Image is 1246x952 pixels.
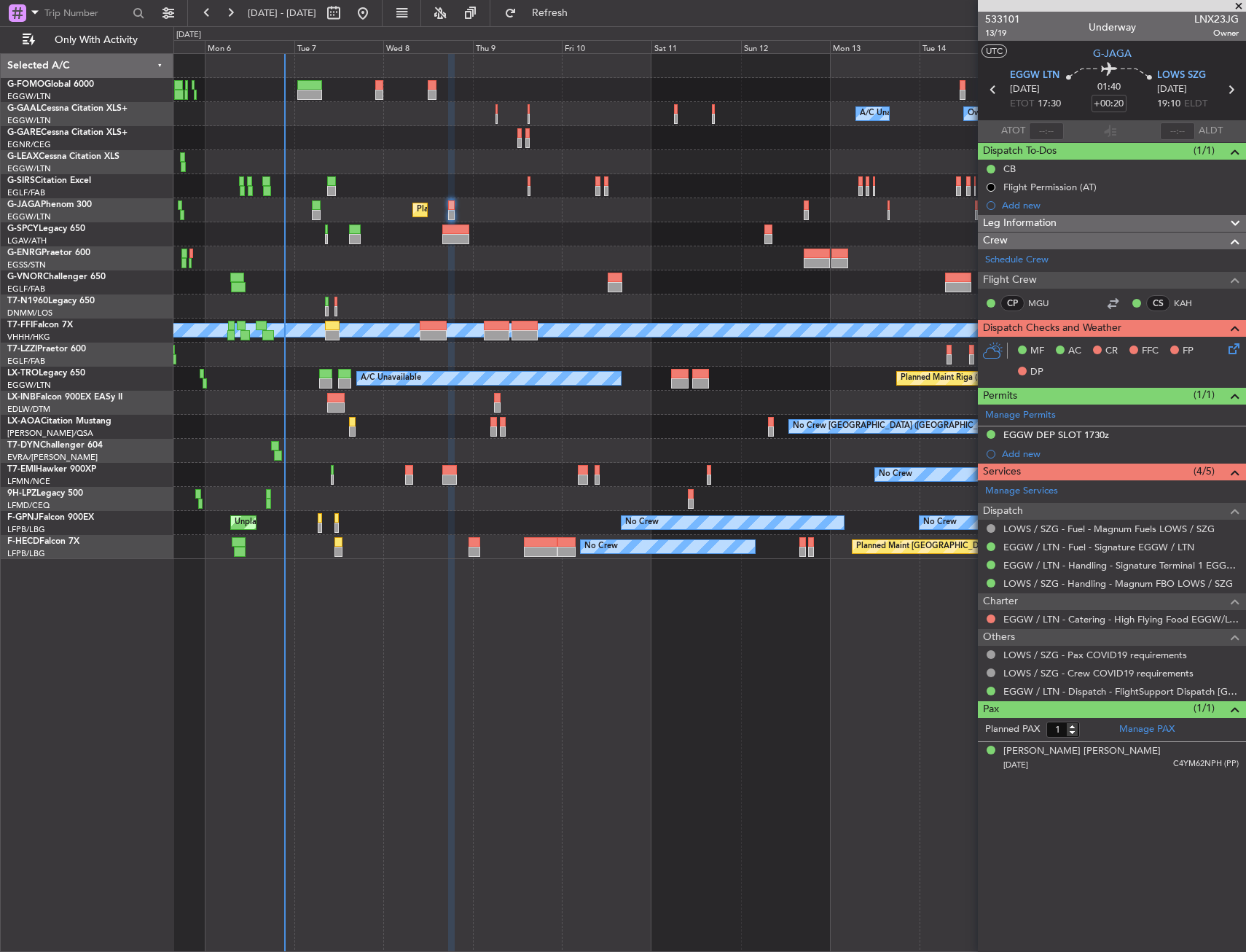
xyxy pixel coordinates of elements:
a: G-FOMOGlobal 6000 [7,80,94,89]
span: (1/1) [1194,387,1215,402]
a: EDLW/DTM [7,404,50,415]
div: CP [1000,295,1024,311]
a: 9H-LPZLegacy 500 [7,489,83,498]
a: G-GARECessna Citation XLS+ [7,128,128,137]
a: LGAV/ATH [7,235,47,246]
button: Only With Activity [16,28,158,52]
div: Flight Permission (AT) [1003,181,1097,193]
span: FFC [1142,344,1159,359]
span: (4/5) [1194,464,1215,479]
a: LOWS / SZG - Handling - Magnum FBO LOWS / SZG [1003,577,1233,590]
a: Manage Permits [985,408,1056,423]
a: [PERSON_NAME]/QSA [7,428,93,439]
a: G-GAALCessna Citation XLS+ [7,104,128,113]
span: G-GAAL [7,104,41,113]
span: T7-N1960 [7,297,48,305]
div: Tue 14 [920,40,1009,53]
span: 533101 [985,12,1020,27]
span: LX-TRO [7,369,39,378]
button: Refresh [498,1,585,25]
button: UTC [981,44,1007,58]
span: Flight Crew [983,272,1037,289]
span: ETOT [1010,97,1034,112]
span: LX-INB [7,393,36,402]
span: G-ENRG [7,249,42,257]
a: EGSS/STN [7,260,46,270]
span: [DATE] [1010,82,1040,97]
span: Dispatch [983,503,1023,520]
a: EGNR/CEG [7,139,51,150]
div: Planned Maint [GEOGRAPHIC_DATA] ([GEOGRAPHIC_DATA]) [856,536,1086,558]
span: F-GPNJ [7,513,39,522]
span: G-JAGA [7,200,41,209]
div: No Crew [879,464,912,485]
span: Services [983,464,1021,480]
div: Underway [1089,20,1136,35]
span: LX-AOA [7,417,41,426]
span: Refresh [520,8,581,18]
div: Sun 12 [741,40,831,53]
a: LX-TROLegacy 650 [7,369,85,378]
a: G-SPCYLegacy 650 [7,225,85,233]
a: EGGW/LTN [7,211,51,222]
a: EGLF/FAB [7,356,45,367]
a: T7-N1960Legacy 650 [7,297,95,305]
div: A/C Unavailable [361,367,421,389]
span: ALDT [1199,124,1223,138]
div: Wed 8 [383,40,473,53]
div: Sat 11 [651,40,741,53]
a: T7-FFIFalcon 7X [7,321,73,329]
span: ATOT [1001,124,1025,138]
a: G-LEAXCessna Citation XLS [7,152,119,161]
div: Planned Maint Riga (Riga Intl) [901,367,1010,389]
a: EVRA/[PERSON_NAME] [7,452,98,463]
a: G-ENRGPraetor 600 [7,249,90,257]
a: MGU [1028,297,1061,310]
div: [DATE] [176,29,201,42]
a: EGGW/LTN [7,380,51,391]
span: [DATE] [1003,760,1028,770]
span: Pax [983,701,999,718]
span: Dispatch Checks and Weather [983,320,1121,337]
span: CR [1105,344,1118,359]
div: Fri 10 [562,40,651,53]
a: EGLF/FAB [7,284,45,294]
div: Owner [968,103,992,125]
a: EGGW/LTN [7,115,51,126]
span: (1/1) [1194,701,1215,716]
div: CS [1146,295,1170,311]
a: T7-EMIHawker 900XP [7,465,96,474]
span: 01:40 [1097,80,1121,95]
a: LFMD/CEQ [7,500,50,511]
span: Others [983,629,1015,646]
a: EGGW / LTN - Handling - Signature Terminal 1 EGGW / LTN [1003,559,1239,571]
span: 19:10 [1157,97,1180,112]
input: Trip Number [44,2,128,24]
span: G-LEAX [7,152,39,161]
a: LFMN/NCE [7,476,50,487]
span: Dispatch To-Dos [983,143,1057,160]
a: LX-AOACitation Mustang [7,417,111,426]
span: Owner [1194,27,1239,39]
span: Only With Activity [38,35,154,45]
span: ELDT [1184,97,1207,112]
a: KAH [1174,297,1207,310]
input: --:-- [1029,122,1064,140]
span: T7-LZZI [7,345,37,354]
a: LOWS / SZG - Pax COVID19 requirements [1003,649,1187,661]
div: Mon 13 [830,40,920,53]
div: Unplanned Maint [GEOGRAPHIC_DATA] ([GEOGRAPHIC_DATA]) [235,512,474,534]
span: Leg Information [983,215,1057,232]
a: T7-LZZIPraetor 600 [7,345,86,354]
a: G-JAGAPhenom 300 [7,200,92,209]
a: G-SIRSCitation Excel [7,176,91,185]
span: [DATE] - [DATE] [248,7,316,20]
a: Manage Services [985,484,1058,499]
span: MF [1030,344,1044,359]
a: LOWS / SZG - Fuel - Magnum Fuels LOWS / SZG [1003,523,1215,535]
a: EGGW/LTN [7,91,51,102]
div: Thu 9 [473,40,563,53]
a: LFPB/LBG [7,548,45,559]
span: T7-DYN [7,441,40,450]
span: AC [1068,344,1081,359]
